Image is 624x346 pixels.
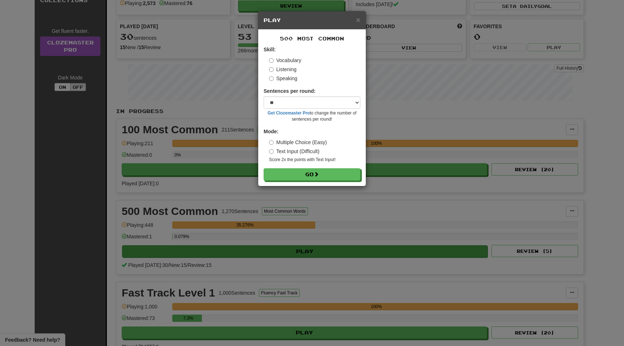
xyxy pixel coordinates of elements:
label: Text Input (Difficult) [269,148,320,155]
label: Multiple Choice (Easy) [269,139,327,146]
label: Sentences per round: [264,87,316,95]
input: Text Input (Difficult) [269,149,274,154]
input: Vocabulary [269,58,274,63]
input: Listening [269,67,274,72]
span: 500 Most Common [280,35,344,42]
a: Get Clozemaster Pro [268,111,310,116]
h5: Play [264,17,360,24]
strong: Mode: [264,129,278,134]
small: to change the number of sentences per round! [264,110,360,122]
label: Vocabulary [269,57,301,64]
small: Score 2x the points with Text Input ! [269,157,360,163]
strong: Skill: [264,47,276,52]
span: × [356,16,360,24]
button: Go [264,168,360,181]
label: Speaking [269,75,297,82]
input: Multiple Choice (Easy) [269,140,274,145]
button: Close [356,16,360,23]
label: Listening [269,66,296,73]
input: Speaking [269,76,274,81]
